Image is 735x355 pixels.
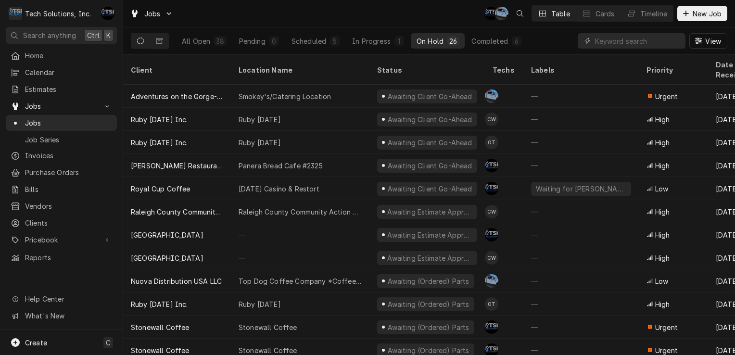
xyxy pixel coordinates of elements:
[677,6,727,21] button: New Job
[25,9,91,19] div: Tech Solutions, Inc.
[25,67,112,77] span: Calendar
[25,253,112,263] span: Reports
[106,30,111,40] span: K
[655,114,670,125] span: High
[386,161,473,171] div: Awaiting Client Go-Ahead
[514,36,520,46] div: 6
[231,246,369,269] div: —
[6,98,117,114] a: Go to Jobs
[493,65,516,75] div: Techs
[131,253,203,263] div: [GEOGRAPHIC_DATA]
[377,65,475,75] div: Status
[25,101,98,111] span: Jobs
[6,81,117,97] a: Estimates
[523,108,639,131] div: —
[485,274,498,288] div: Joe Paschal's Avatar
[131,322,190,332] div: Stonewall Coffee
[655,207,670,217] span: High
[386,322,470,332] div: Awaiting (Ordered) Parts
[131,161,223,171] div: [PERSON_NAME] Restaurant Group
[485,113,498,126] div: Coleton Wallace's Avatar
[6,115,117,131] a: Jobs
[25,294,111,304] span: Help Center
[6,48,117,63] a: Home
[216,36,224,46] div: 38
[485,320,498,334] div: AF
[485,136,498,149] div: OT
[25,84,112,94] span: Estimates
[485,136,498,149] div: Otis Tooley's Avatar
[655,253,670,263] span: High
[239,161,323,171] div: Panera Bread Cafe #2325
[6,132,117,148] a: Job Series
[332,36,338,46] div: 5
[25,167,112,177] span: Purchase Orders
[131,91,223,101] div: Adventures on the Gorge-Aramark Destinations
[131,299,188,309] div: Ruby [DATE] Inc.
[131,207,223,217] div: Raleigh County Community Action Association
[6,215,117,231] a: Clients
[703,36,723,46] span: View
[495,7,508,20] div: Joe Paschal's Avatar
[485,205,498,218] div: Coleton Wallace's Avatar
[495,7,508,20] div: JP
[485,182,498,195] div: Austin Fox's Avatar
[352,36,391,46] div: In Progress
[485,297,498,311] div: OT
[101,7,114,20] div: Austin Fox's Avatar
[484,7,498,20] div: AF
[386,299,470,309] div: Awaiting (Ordered) Parts
[655,322,678,332] span: Urgent
[386,184,473,194] div: Awaiting Client Go-Ahead
[6,232,117,248] a: Go to Pricebook
[9,7,22,20] div: Tech Solutions, Inc.'s Avatar
[523,292,639,316] div: —
[523,85,639,108] div: —
[271,36,277,46] div: 0
[25,339,47,347] span: Create
[25,135,112,145] span: Job Series
[25,235,98,245] span: Pricebook
[25,118,112,128] span: Jobs
[6,308,117,324] a: Go to What's New
[6,291,117,307] a: Go to Help Center
[131,230,203,240] div: [GEOGRAPHIC_DATA]
[87,30,100,40] span: Ctrl
[485,89,498,103] div: JP
[396,36,402,46] div: 1
[23,30,76,40] span: Search anything
[291,36,326,46] div: Scheduled
[6,181,117,197] a: Bills
[239,322,297,332] div: Stonewall Coffee
[485,251,498,265] div: Coleton Wallace's Avatar
[386,91,473,101] div: Awaiting Client Go-Ahead
[106,338,111,348] span: C
[655,184,668,194] span: Low
[646,65,698,75] div: Priority
[655,91,678,101] span: Urgent
[523,154,639,177] div: —
[386,138,473,148] div: Awaiting Client Go-Ahead
[655,138,670,148] span: High
[655,161,670,171] span: High
[689,33,727,49] button: View
[126,6,177,22] a: Go to Jobs
[485,89,498,103] div: Joe Paschal's Avatar
[386,207,473,217] div: Awaiting Estimate Approval
[131,276,222,286] div: Nuova Distribution USA LLC
[144,9,161,19] span: Jobs
[485,159,498,172] div: SB
[239,299,281,309] div: Ruby [DATE]
[485,228,498,241] div: Austin Fox's Avatar
[239,184,319,194] div: [DATE] Casino & Restort
[6,27,117,44] button: Search anythingCtrlK
[25,184,112,194] span: Bills
[655,276,668,286] span: Low
[523,200,639,223] div: —
[25,201,112,211] span: Vendors
[386,253,473,263] div: Awaiting Estimate Approval
[535,184,627,194] div: Waiting for [PERSON_NAME]
[523,246,639,269] div: —
[640,9,667,19] div: Timeline
[386,114,473,125] div: Awaiting Client Go-Ahead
